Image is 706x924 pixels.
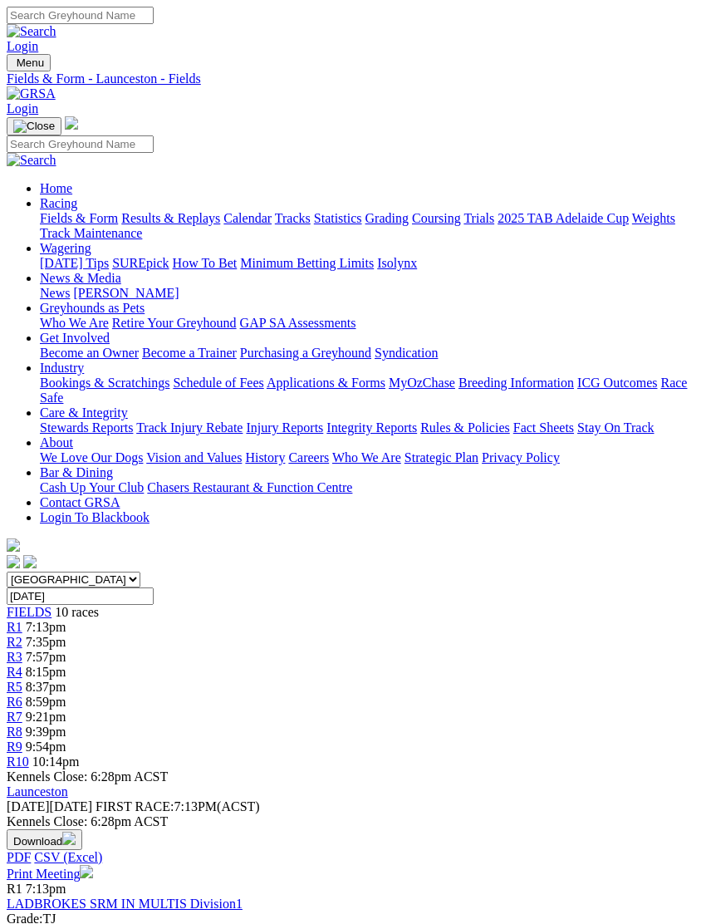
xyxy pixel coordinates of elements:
a: GAP SA Assessments [240,316,356,330]
div: News & Media [40,286,699,301]
a: Cash Up Your Club [40,480,144,494]
a: Become an Owner [40,346,139,360]
div: Industry [40,376,699,405]
a: Rules & Policies [420,420,510,435]
a: Bar & Dining [40,465,113,479]
a: Race Safe [40,376,687,405]
button: Toggle navigation [7,117,61,135]
div: Bar & Dining [40,480,699,495]
img: facebook.svg [7,555,20,568]
a: R4 [7,665,22,679]
a: R9 [7,740,22,754]
a: R2 [7,635,22,649]
a: Home [40,181,72,195]
a: Tracks [275,211,311,225]
img: printer.svg [80,865,93,878]
button: Toggle navigation [7,54,51,71]
a: Trials [463,211,494,225]
span: 7:35pm [26,635,66,649]
span: 7:13pm [26,882,66,896]
a: Fields & Form - Launceston - Fields [7,71,699,86]
a: Chasers Restaurant & Function Centre [147,480,352,494]
a: Wagering [40,241,91,255]
a: Print Meeting [7,867,93,881]
span: R5 [7,680,22,694]
img: twitter.svg [23,555,37,568]
input: Search [7,7,154,24]
a: How To Bet [173,256,238,270]
div: Wagering [40,256,699,271]
a: Become a Trainer [142,346,237,360]
a: Login To Blackbook [40,510,150,524]
a: Syndication [375,346,438,360]
a: Isolynx [377,256,417,270]
a: Retire Your Greyhound [112,316,237,330]
a: Contact GRSA [40,495,120,509]
input: Search [7,135,154,153]
img: Close [13,120,55,133]
div: Racing [40,211,699,241]
a: Fields & Form [40,211,118,225]
a: R6 [7,695,22,709]
span: Menu [17,57,44,69]
span: 7:13pm [26,620,66,634]
a: PDF [7,850,31,864]
img: logo-grsa-white.png [65,116,78,130]
a: R1 [7,620,22,634]
a: [PERSON_NAME] [73,286,179,300]
div: Download [7,850,699,865]
a: Stay On Track [577,420,654,435]
a: Who We Are [40,316,109,330]
span: 9:21pm [26,710,66,724]
div: Kennels Close: 6:28pm ACST [7,814,699,829]
a: FIELDS [7,605,51,619]
a: R8 [7,725,22,739]
a: R7 [7,710,22,724]
a: Vision and Values [146,450,242,464]
a: Integrity Reports [326,420,417,435]
a: We Love Our Dogs [40,450,143,464]
a: Get Involved [40,331,110,345]
a: Care & Integrity [40,405,128,420]
a: Fact Sheets [513,420,574,435]
a: MyOzChase [389,376,455,390]
img: download.svg [62,832,76,845]
div: About [40,450,699,465]
span: 9:54pm [26,740,66,754]
span: [DATE] [7,799,50,813]
div: Greyhounds as Pets [40,316,699,331]
a: History [245,450,285,464]
a: Stewards Reports [40,420,133,435]
div: Care & Integrity [40,420,699,435]
span: FIRST RACE: [96,799,174,813]
a: About [40,435,73,450]
img: GRSA [7,86,56,101]
a: SUREpick [112,256,169,270]
span: R1 [7,882,22,896]
a: Industry [40,361,84,375]
a: R10 [7,754,29,769]
a: Login [7,39,38,53]
span: 9:39pm [26,725,66,739]
a: Who We Are [332,450,401,464]
a: Greyhounds as Pets [40,301,145,315]
a: Minimum Betting Limits [240,256,374,270]
span: [DATE] [7,799,92,813]
a: Grading [365,211,409,225]
img: logo-grsa-white.png [7,538,20,552]
a: Breeding Information [458,376,574,390]
a: News [40,286,70,300]
a: Privacy Policy [482,450,560,464]
input: Select date [7,587,154,605]
span: 8:37pm [26,680,66,694]
span: 8:15pm [26,665,66,679]
span: R3 [7,650,22,664]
